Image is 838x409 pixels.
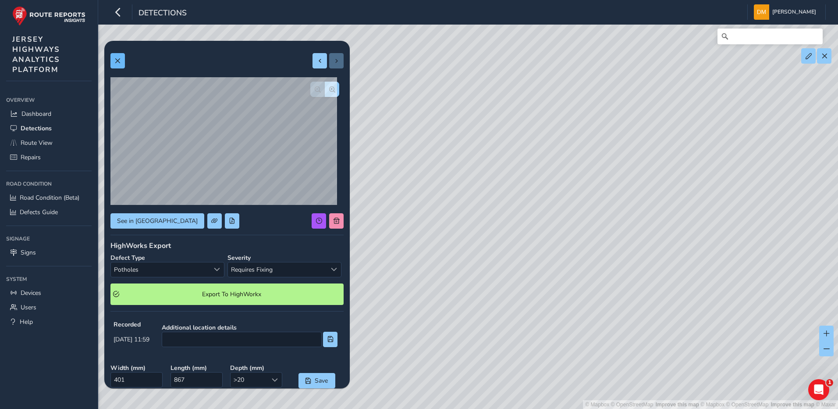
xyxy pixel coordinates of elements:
span: Repairs [21,153,41,161]
span: See in [GEOGRAPHIC_DATA] [117,217,198,225]
span: [PERSON_NAME] [772,4,816,20]
a: Road Condition (Beta) [6,190,92,205]
span: Dashboard [21,110,51,118]
a: Defects Guide [6,205,92,219]
span: Route View [21,139,53,147]
span: Signs [21,248,36,257]
div: HighWorks Export [110,241,344,251]
a: Users [6,300,92,315]
img: rr logo [12,6,85,26]
a: Dashboard [6,107,92,121]
span: Detections [21,124,52,133]
button: [PERSON_NAME] [754,4,819,20]
a: Help [6,315,92,329]
button: See in Route View [110,213,204,229]
span: 1 [826,379,833,386]
strong: Recorded [114,320,149,329]
button: Export To HighWorkx [110,283,344,305]
span: Detections [138,7,187,20]
span: >20 [231,373,267,387]
span: Export To HighWorkx [122,290,341,298]
div: Road Condition [6,177,92,190]
span: Requires Fixing [228,262,327,277]
span: [DATE] 11:59 [114,335,149,344]
strong: Defect Type [110,254,145,262]
div: Overview [6,93,92,107]
a: Detections [6,121,92,136]
strong: Severity [227,254,251,262]
span: Defects Guide [20,208,58,216]
a: Devices [6,286,92,300]
span: Devices [21,289,41,297]
strong: Depth ( mm ) [230,364,284,372]
img: diamond-layout [754,4,769,20]
a: Signs [6,245,92,260]
span: Users [21,303,36,312]
a: Route View [6,136,92,150]
a: Repairs [6,150,92,165]
span: JERSEY HIGHWAYS ANALYTICS PLATFORM [12,34,60,75]
div: Signage [6,232,92,245]
strong: Width ( mm ) [110,364,164,372]
span: Help [20,318,33,326]
div: Select a type [209,262,224,277]
input: Search [717,29,823,44]
div: Select severity [327,262,341,277]
span: Road Condition (Beta) [20,194,79,202]
div: System [6,273,92,286]
iframe: Intercom live chat [808,379,829,400]
span: Potholes [111,262,209,277]
strong: Length ( mm ) [170,364,224,372]
span: Save [314,377,329,385]
button: Save [298,373,335,388]
strong: Additional location details [162,323,337,332]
